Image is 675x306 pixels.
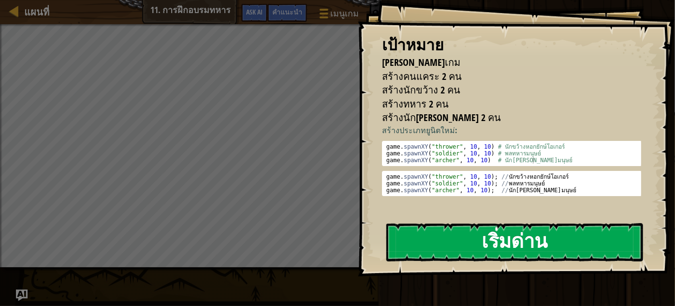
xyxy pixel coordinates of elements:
a: แผนที่ [19,5,49,18]
button: Ask AI [241,4,267,22]
span: สร้างนักขว้าง 2 คน [382,83,460,96]
button: เมนูเกม [312,4,365,27]
span: สร้างนัก[PERSON_NAME] 2 คน [382,111,501,124]
p: สร้างประเภทยูนิตใหม่: [382,125,648,136]
li: สร้างทหาร 2 คน [370,97,639,111]
span: สร้างคนแคระ 2 คน [382,70,462,83]
span: Ask AI [246,7,263,16]
li: สร้างนักขว้าง 2 คน [370,83,639,97]
li: เอาชนะเกม [370,56,639,70]
span: เมนูเกม [330,7,359,20]
li: สร้างนักธนู 2 คน [370,111,639,125]
button: เริ่มด่าน [386,223,643,261]
span: แผนที่ [24,5,49,18]
li: สร้างคนแคระ 2 คน [370,70,639,84]
span: [PERSON_NAME]เกม [382,56,460,69]
span: คำแนะนำ [272,7,302,16]
span: สร้างทหาร 2 คน [382,97,449,110]
button: Ask AI [16,290,28,301]
div: เป้าหมาย [382,34,641,56]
